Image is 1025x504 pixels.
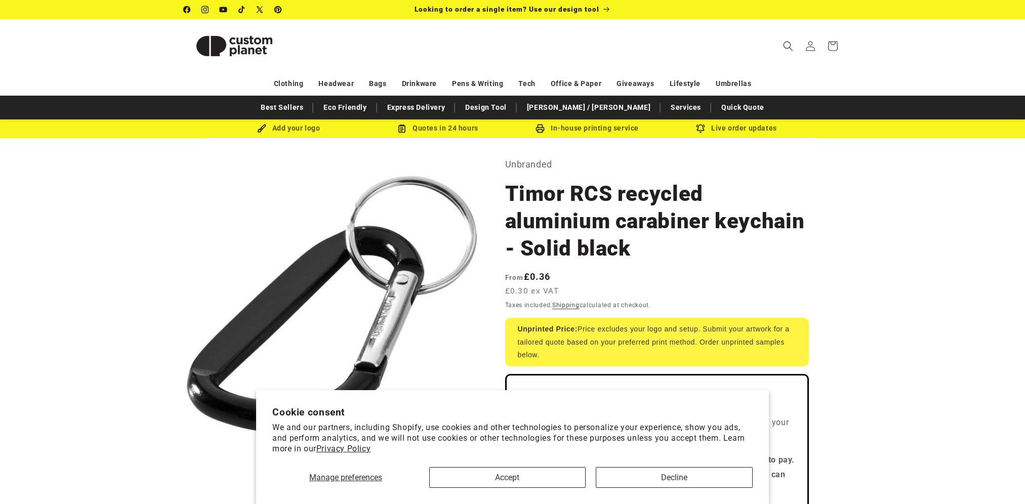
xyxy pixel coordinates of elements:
[397,124,406,133] img: Order Updates Icon
[505,271,551,282] strong: £0.36
[184,23,285,69] img: Custom Planet
[666,99,706,116] a: Services
[184,156,480,452] media-gallery: Gallery Viewer
[402,75,437,93] a: Drinkware
[505,318,809,366] div: Price excludes your logo and setup. Submit your artwork for a tailored quote based on your prefer...
[272,406,753,418] h2: Cookie consent
[363,122,513,135] div: Quotes in 24 hours
[318,75,354,93] a: Headwear
[415,5,599,13] span: Looking to order a single item? Use our design tool
[522,99,655,116] a: [PERSON_NAME] / [PERSON_NAME]
[505,180,809,262] h1: Timor RCS recycled aluminium carabiner keychain - Solid black
[513,122,662,135] div: In-house printing service
[309,473,382,482] span: Manage preferences
[518,325,578,333] strong: Unprinted Price:
[596,467,753,488] button: Decline
[257,124,266,133] img: Brush Icon
[505,273,524,281] span: From
[518,75,535,93] a: Tech
[256,99,308,116] a: Best Sellers
[429,467,586,488] button: Accept
[716,99,769,116] a: Quick Quote
[505,285,559,297] span: £0.30 ex VAT
[552,302,580,309] a: Shipping
[382,99,450,116] a: Express Delivery
[318,99,372,116] a: Eco Friendly
[517,389,797,405] h2: FREE Quote & Visual
[316,444,371,453] a: Privacy Policy
[505,156,809,173] p: Unbranded
[536,124,545,133] img: In-house printing
[214,122,363,135] div: Add your logo
[662,122,811,135] div: Live order updates
[505,300,809,310] div: Taxes included. calculated at checkout.
[272,423,753,454] p: We and our partners, including Shopify, use cookies and other technologies to personalize your ex...
[716,75,751,93] a: Umbrellas
[274,75,304,93] a: Clothing
[777,35,799,57] summary: Search
[670,75,701,93] a: Lifestyle
[369,75,386,93] a: Bags
[272,467,419,488] button: Manage preferences
[180,19,289,72] a: Custom Planet
[460,99,512,116] a: Design Tool
[617,75,654,93] a: Giveaways
[551,75,601,93] a: Office & Paper
[696,124,705,133] img: Order updates
[452,75,503,93] a: Pens & Writing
